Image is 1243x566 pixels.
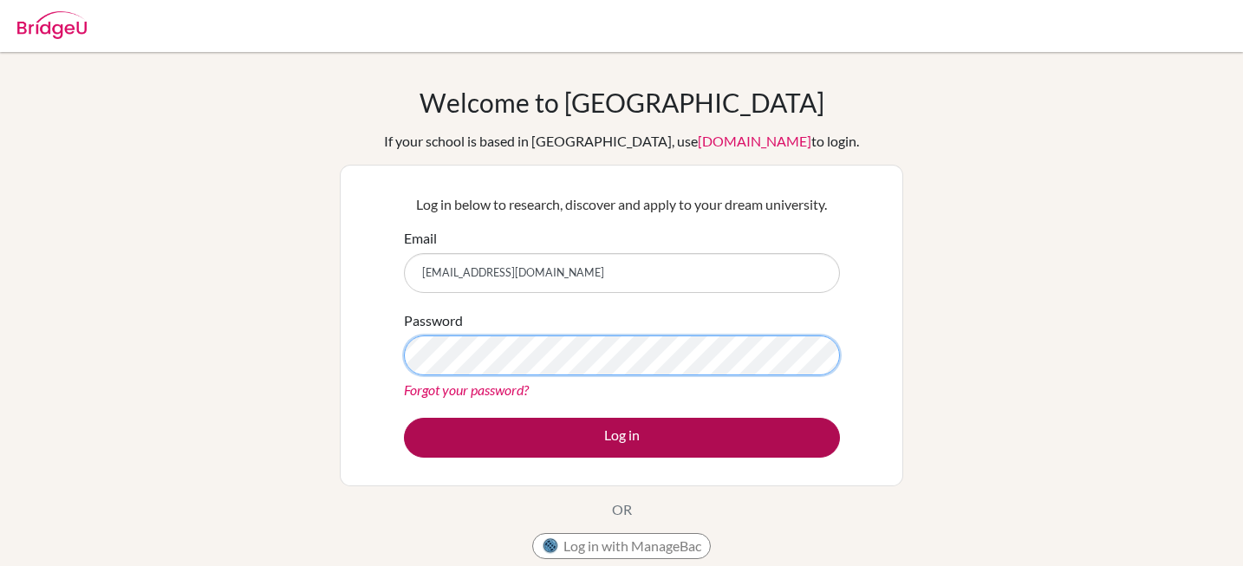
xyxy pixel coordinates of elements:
[698,133,811,149] a: [DOMAIN_NAME]
[404,310,463,331] label: Password
[420,87,824,118] h1: Welcome to [GEOGRAPHIC_DATA]
[532,533,711,559] button: Log in with ManageBac
[404,418,840,458] button: Log in
[404,381,529,398] a: Forgot your password?
[404,228,437,249] label: Email
[404,194,840,215] p: Log in below to research, discover and apply to your dream university.
[384,131,859,152] div: If your school is based in [GEOGRAPHIC_DATA], use to login.
[17,11,87,39] img: Bridge-U
[612,499,632,520] p: OR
